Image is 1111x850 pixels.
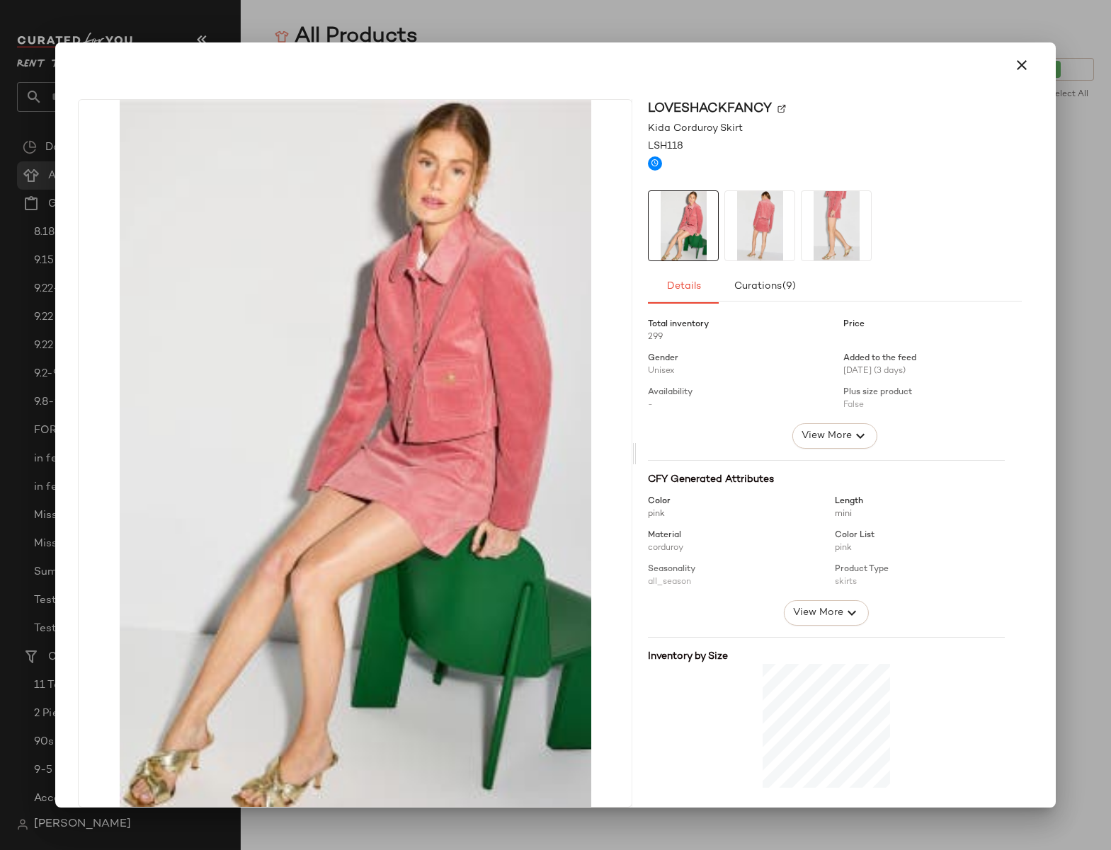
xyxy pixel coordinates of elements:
span: LSH118 [648,139,683,154]
span: View More [792,604,843,621]
span: Curations [734,281,797,292]
span: View More [801,427,852,444]
div: Inventory by Size [648,649,1004,664]
img: LSH118.jpg [649,191,718,260]
span: Kida Corduroy Skirt [648,121,743,136]
span: LoveShackFancy [648,99,772,118]
img: LSH118.jpg [802,191,871,260]
img: svg%3e [777,105,786,113]
div: CFY Generated Attributes [648,472,1004,487]
img: LSH118.jpg [79,100,632,807]
button: View More [792,423,877,449]
button: View More [784,600,869,626]
img: LSH118.jpg [725,191,794,260]
span: Details [666,281,701,292]
span: (9) [782,281,796,292]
